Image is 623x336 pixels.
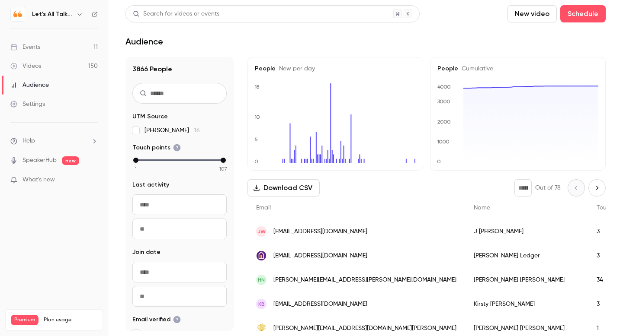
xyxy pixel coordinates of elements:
[11,7,25,21] img: Let's All Talk Mental Health
[474,205,490,211] span: Name
[132,219,227,239] input: To
[254,114,260,120] text: 10
[535,184,561,192] p: Out of 78
[133,158,138,163] div: min
[22,175,55,184] span: What's new
[254,136,258,143] text: 5
[437,139,450,145] text: 1000
[132,194,227,215] input: From
[132,248,161,257] span: Join date
[273,300,367,309] span: [EMAIL_ADDRESS][DOMAIN_NAME]
[258,276,265,284] span: HN
[256,323,267,333] img: positiveparentingproject.co.uk
[560,5,606,22] button: Schedule
[255,64,416,73] h5: People
[194,127,200,133] span: 16
[465,292,588,316] div: Kirsty [PERSON_NAME]
[133,10,219,19] div: Search for videos or events
[437,98,450,105] text: 3000
[257,228,266,235] span: JW
[132,112,168,121] span: UTM Source
[10,100,45,108] div: Settings
[465,219,588,244] div: J [PERSON_NAME]
[135,165,137,173] span: 1
[273,251,367,260] span: [EMAIL_ADDRESS][DOMAIN_NAME]
[10,62,41,70] div: Videos
[10,136,98,146] li: help-dropdown-opener
[437,119,451,125] text: 2000
[132,181,169,189] span: Last activity
[437,64,598,73] h5: People
[32,10,73,19] h6: Let's All Talk Mental Health
[437,158,441,165] text: 0
[273,227,367,236] span: [EMAIL_ADDRESS][DOMAIN_NAME]
[11,315,39,325] span: Premium
[276,66,315,72] span: New per day
[256,250,267,261] img: porchlight.org.uk
[256,205,271,211] span: Email
[507,5,557,22] button: New video
[465,268,588,292] div: [PERSON_NAME] [PERSON_NAME]
[258,300,265,308] span: KB
[221,158,226,163] div: max
[254,84,260,90] text: 18
[22,136,35,146] span: Help
[132,143,181,152] span: Touch points
[132,64,227,74] h1: 3866 People
[125,36,163,47] h1: Audience
[273,324,456,333] span: [PERSON_NAME][EMAIL_ADDRESS][DOMAIN_NAME][PERSON_NAME]
[10,81,49,89] div: Audience
[247,179,320,197] button: Download CSV
[145,126,200,135] span: [PERSON_NAME]
[273,276,456,285] span: [PERSON_NAME][EMAIL_ADDRESS][PERSON_NAME][DOMAIN_NAME]
[219,165,227,173] span: 107
[132,262,227,282] input: From
[465,244,588,268] div: [PERSON_NAME] Ledger
[458,66,493,72] span: Cumulative
[437,84,451,90] text: 4000
[132,286,227,307] input: To
[44,317,97,323] span: Plan usage
[62,156,79,165] span: new
[22,156,57,165] a: SpeakerHub
[588,179,606,197] button: Next page
[254,158,258,165] text: 0
[10,43,40,51] div: Events
[87,176,98,184] iframe: Noticeable Trigger
[132,315,181,324] span: Email verified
